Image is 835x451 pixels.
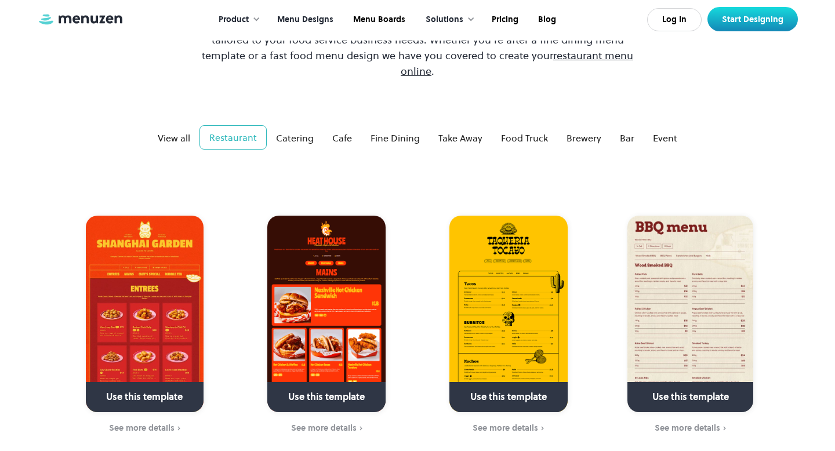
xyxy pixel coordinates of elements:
[86,216,204,412] a: Use this template
[473,423,538,432] div: See more details
[449,216,567,412] a: Use this template
[291,423,357,432] div: See more details
[276,131,314,145] div: Catering
[627,216,753,412] a: Use this template
[501,131,548,145] div: Food Truck
[438,131,482,145] div: Take Away
[426,13,463,26] div: Solutions
[647,8,702,31] a: Log In
[158,131,190,145] div: View all
[342,2,414,38] a: Menu Boards
[371,131,420,145] div: Fine Dining
[61,422,228,435] a: See more details
[655,423,720,432] div: See more details
[567,131,601,145] div: Brewery
[653,131,677,145] div: Event
[620,131,634,145] div: Bar
[219,13,249,26] div: Product
[607,422,774,435] a: See more details
[527,2,565,38] a: Blog
[207,2,266,38] div: Product
[266,2,342,38] a: Menu Designs
[332,131,352,145] div: Cafe
[267,216,385,412] a: Use this template
[425,422,593,435] a: See more details
[481,2,527,38] a: Pricing
[209,130,257,144] div: Restaurant
[243,422,411,435] a: See more details
[414,2,481,38] div: Solutions
[707,7,798,31] a: Start Designing
[109,423,175,432] div: See more details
